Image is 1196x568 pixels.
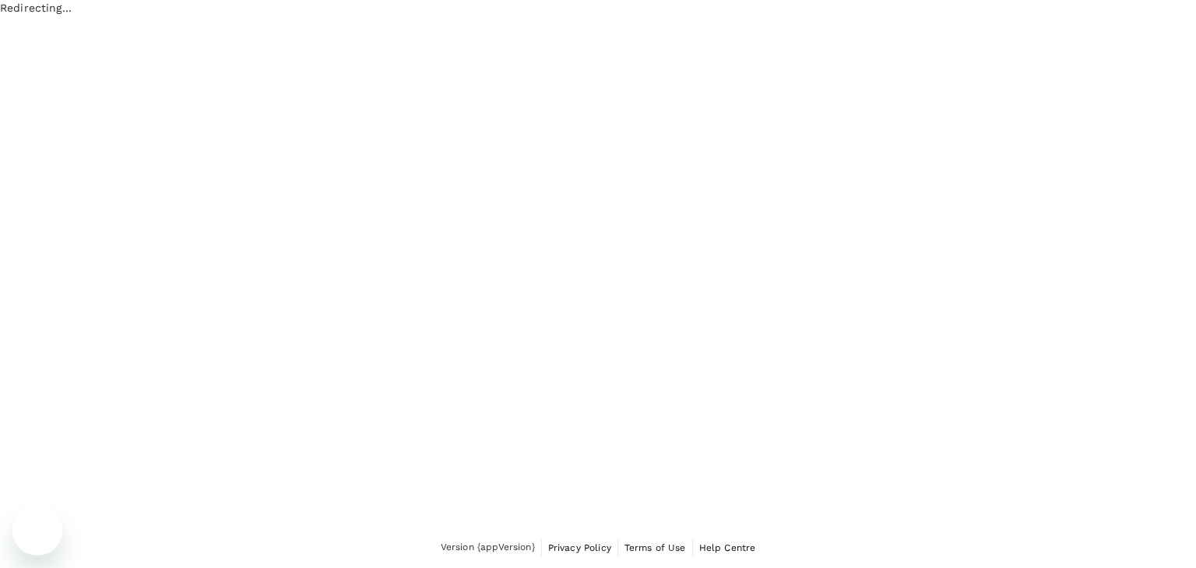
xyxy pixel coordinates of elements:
span: Version {appVersion} [441,540,535,556]
a: Terms of Use [624,539,686,556]
iframe: Button to launch messaging window [12,506,62,556]
a: Privacy Policy [548,539,611,556]
a: Help Centre [699,539,756,556]
span: Privacy Policy [548,542,611,553]
span: Terms of Use [624,542,686,553]
span: Help Centre [699,542,756,553]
